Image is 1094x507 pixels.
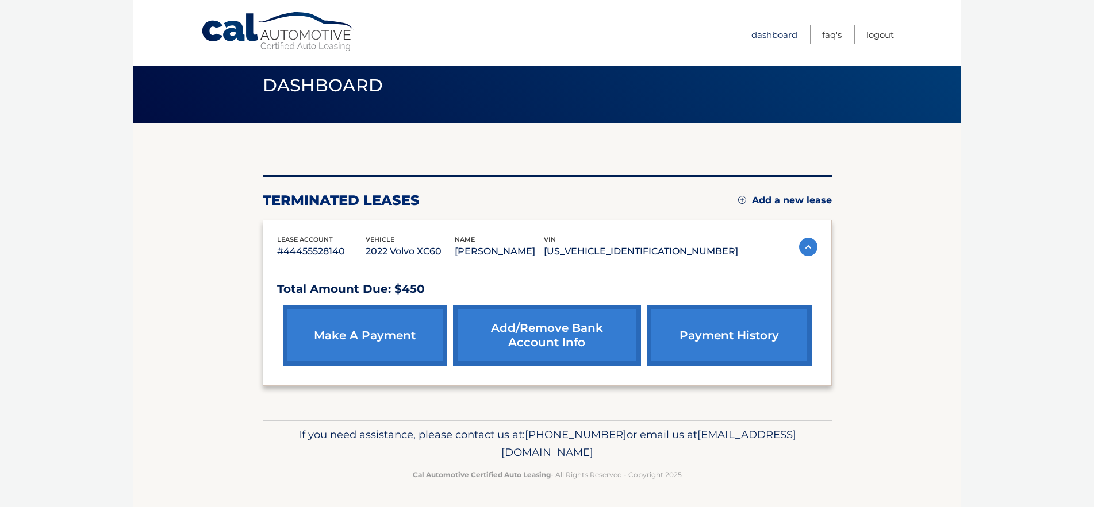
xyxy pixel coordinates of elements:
span: vin [544,235,556,243]
a: Add a new lease [738,195,832,206]
a: make a payment [283,305,447,366]
strong: Cal Automotive Certified Auto Leasing [413,470,551,479]
a: Logout [866,25,894,44]
p: [US_VEHICLE_IDENTIFICATION_NUMBER] [544,243,738,260]
a: Add/Remove bank account info [453,305,641,366]
span: name [455,235,475,243]
span: vehicle [366,235,394,243]
p: Total Amount Due: $450 [277,279,817,299]
a: Cal Automotive [201,11,356,52]
p: 2022 Volvo XC60 [366,243,455,260]
p: #44455528140 [277,243,366,260]
a: FAQ's [822,25,842,44]
p: [PERSON_NAME] [455,243,544,260]
p: - All Rights Reserved - Copyright 2025 [270,469,824,481]
span: [PHONE_NUMBER] [525,428,627,441]
h2: terminated leases [263,192,420,209]
a: Dashboard [751,25,797,44]
span: Dashboard [263,75,383,96]
p: If you need assistance, please contact us at: or email us at [270,425,824,462]
img: add.svg [738,196,746,204]
img: accordion-active.svg [799,238,817,256]
span: lease account [277,235,333,243]
a: payment history [647,305,811,366]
